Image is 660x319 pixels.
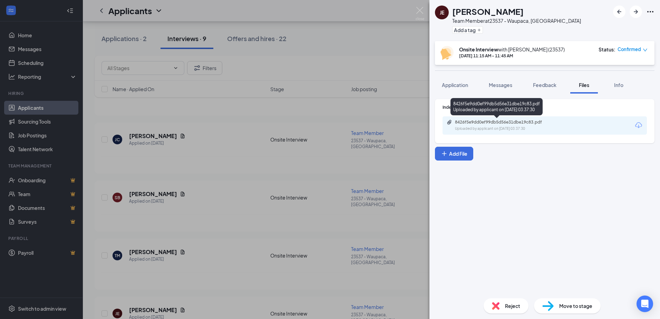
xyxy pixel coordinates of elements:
h1: [PERSON_NAME] [452,6,524,17]
span: Application [442,82,468,88]
svg: ArrowRight [632,8,640,16]
div: 8426f5e9dd0ef99db5d56e31dbe19c83.pdf [455,119,552,125]
svg: Plus [441,150,448,157]
span: Confirmed [618,46,641,53]
div: 8426f5e9dd0ef99db5d56e31dbe19c83.pdf Uploaded by applicant on [DATE] 03:37:30 [450,98,543,115]
span: Messages [489,82,512,88]
span: Info [614,82,623,88]
div: Open Intercom Messenger [637,296,653,312]
svg: Ellipses [646,8,654,16]
svg: ArrowLeftNew [615,8,623,16]
div: with [PERSON_NAME] (23537) [459,46,565,53]
a: Paperclip8426f5e9dd0ef99db5d56e31dbe19c83.pdfUploaded by applicant on [DATE] 03:37:30 [447,119,559,132]
button: PlusAdd a tag [452,26,483,33]
svg: Download [634,121,643,129]
span: Files [579,82,589,88]
div: Status : [599,46,615,53]
span: down [643,48,648,52]
div: Uploaded by applicant on [DATE] 03:37:30 [455,126,559,132]
span: Feedback [533,82,556,88]
div: [DATE] 11:15 AM - 11:45 AM [459,53,565,59]
div: JE [440,9,444,16]
button: ArrowLeftNew [613,6,625,18]
svg: Plus [477,28,481,32]
button: ArrowRight [630,6,642,18]
button: Add FilePlus [435,147,473,161]
div: Indeed Resume [443,104,647,110]
svg: Paperclip [447,119,452,125]
b: Onsite Interview [459,46,498,52]
span: Reject [505,302,520,310]
div: Team Member at 23537 - Waupaca, [GEOGRAPHIC_DATA] [452,17,581,24]
span: Move to stage [559,302,592,310]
